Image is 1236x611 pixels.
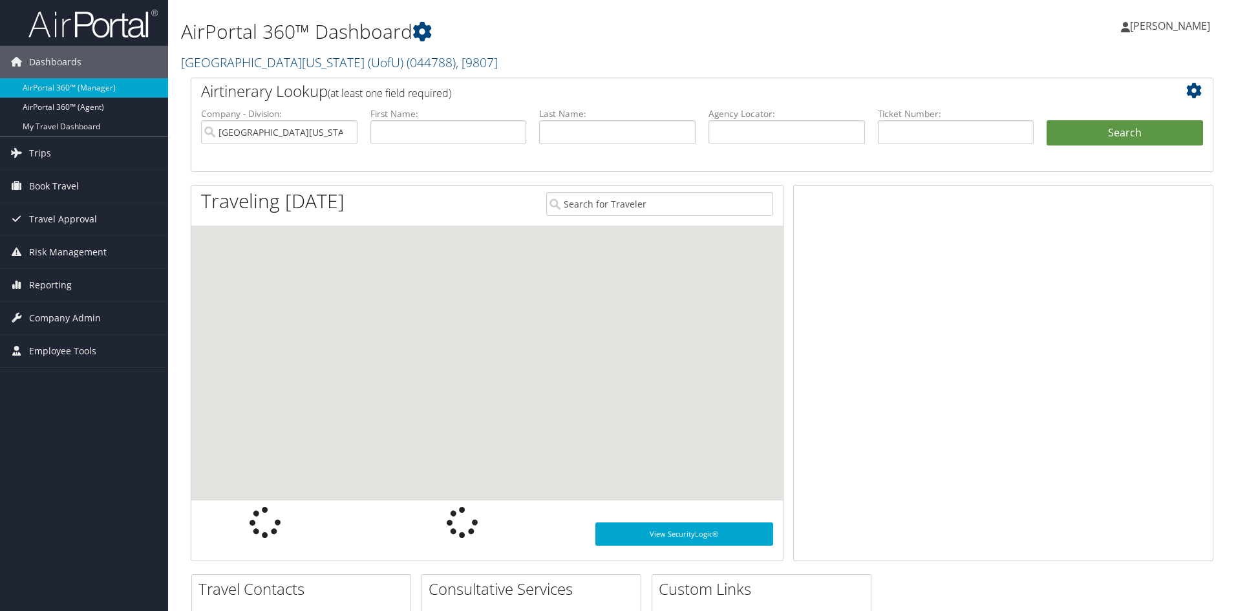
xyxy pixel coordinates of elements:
[1130,19,1210,33] span: [PERSON_NAME]
[29,302,101,334] span: Company Admin
[328,86,451,100] span: (at least one field required)
[407,54,456,71] span: ( 044788 )
[28,8,158,39] img: airportal-logo.png
[29,137,51,169] span: Trips
[201,188,345,215] h1: Traveling [DATE]
[181,54,498,71] a: [GEOGRAPHIC_DATA][US_STATE] (UofU)
[595,522,773,546] a: View SecurityLogic®
[546,192,773,216] input: Search for Traveler
[370,107,527,120] label: First Name:
[181,18,876,45] h1: AirPortal 360™ Dashboard
[29,46,81,78] span: Dashboards
[659,578,871,600] h2: Custom Links
[1047,120,1203,146] button: Search
[539,107,696,120] label: Last Name:
[29,236,107,268] span: Risk Management
[29,335,96,367] span: Employee Tools
[29,203,97,235] span: Travel Approval
[456,54,498,71] span: , [ 9807 ]
[429,578,641,600] h2: Consultative Services
[29,269,72,301] span: Reporting
[201,80,1118,102] h2: Airtinerary Lookup
[29,170,79,202] span: Book Travel
[709,107,865,120] label: Agency Locator:
[1121,6,1223,45] a: [PERSON_NAME]
[198,578,410,600] h2: Travel Contacts
[878,107,1034,120] label: Ticket Number:
[201,107,357,120] label: Company - Division:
